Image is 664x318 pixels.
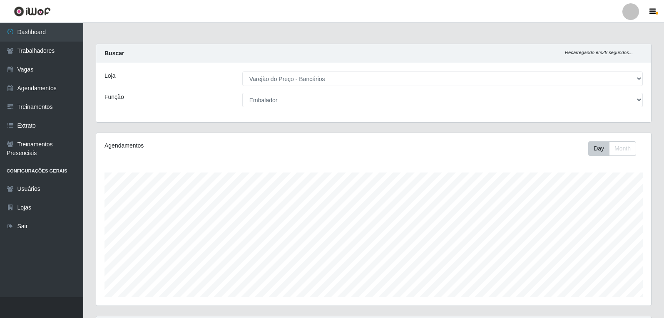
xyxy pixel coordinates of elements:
[588,141,636,156] div: First group
[104,50,124,57] strong: Buscar
[588,141,643,156] div: Toolbar with button groups
[588,141,609,156] button: Day
[565,50,633,55] i: Recarregando em 28 segundos...
[609,141,636,156] button: Month
[104,71,115,80] label: Loja
[14,6,51,17] img: CoreUI Logo
[104,93,124,101] label: Função
[104,141,321,150] div: Agendamentos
